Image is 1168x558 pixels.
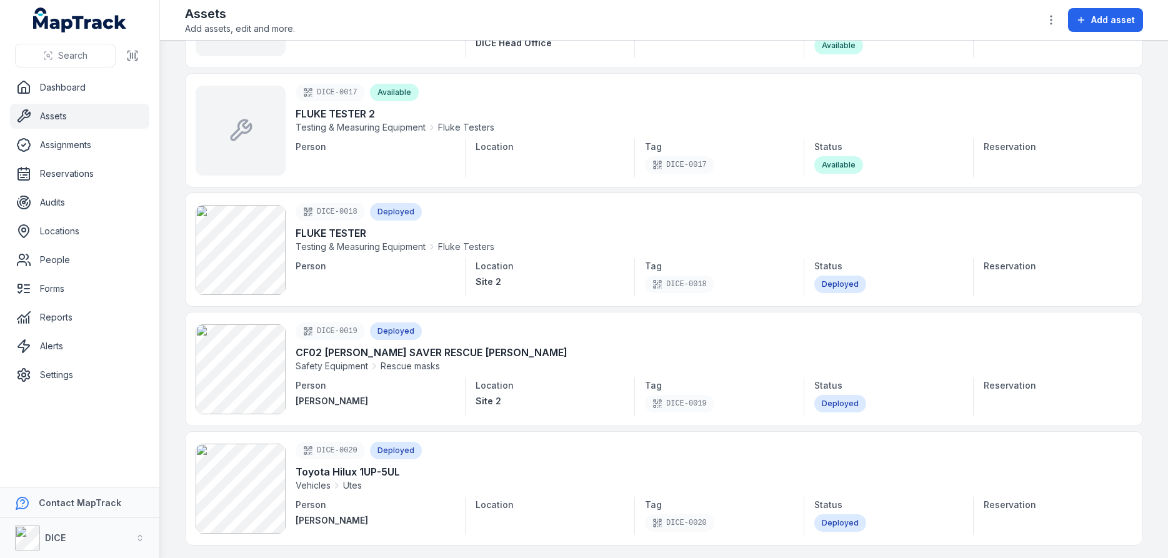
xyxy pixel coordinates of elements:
a: Assignments [10,132,149,157]
div: Deployed [814,395,866,412]
a: Assets [10,104,149,129]
a: DICE Head Office [476,37,614,49]
div: Available [814,37,863,54]
h2: Assets [185,5,295,22]
span: Add asset [1091,14,1135,26]
strong: Contact MapTrack [39,497,121,508]
a: [PERSON_NAME] [296,514,455,527]
a: [PERSON_NAME] [296,395,455,407]
span: Site 2 [476,396,501,406]
a: Site 2 [476,395,614,407]
a: Site 2 [476,276,614,288]
a: Reports [10,305,149,330]
a: Locations [10,219,149,244]
span: Site 2 [476,276,501,287]
div: DICE-0017 [645,156,714,174]
span: DICE Head Office [476,37,552,48]
div: DICE-0018 [645,276,714,293]
div: Deployed [814,514,866,532]
a: Reservations [10,161,149,186]
a: Dashboard [10,75,149,100]
div: Deployed [814,276,866,293]
strong: DICE [45,532,66,543]
span: Search [58,49,87,62]
span: Add assets, edit and more. [185,22,295,35]
a: Forms [10,276,149,301]
a: Alerts [10,334,149,359]
a: People [10,247,149,272]
a: MapTrack [33,7,127,32]
button: Search [15,44,116,67]
a: Audits [10,190,149,215]
a: Settings [10,362,149,387]
button: Add asset [1068,8,1143,32]
div: DICE-0019 [645,395,714,412]
div: DICE-0020 [645,514,714,532]
div: Available [814,156,863,174]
